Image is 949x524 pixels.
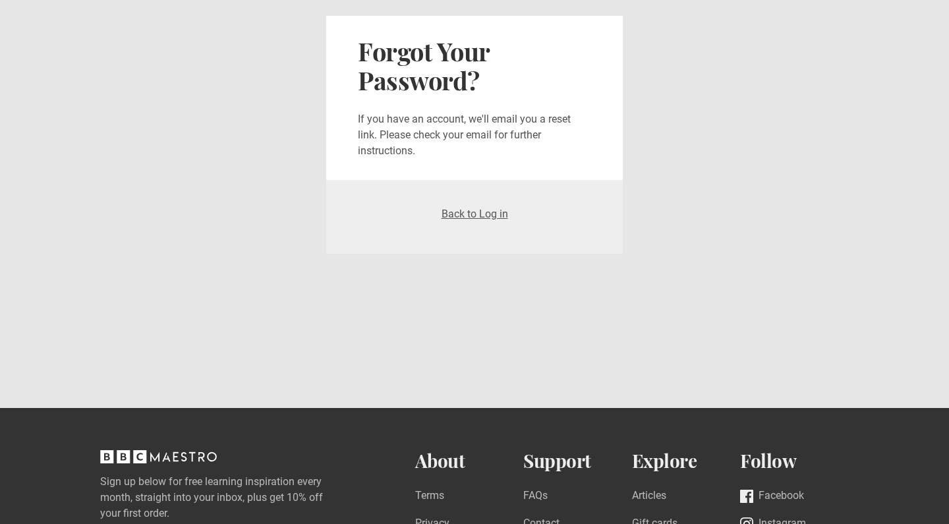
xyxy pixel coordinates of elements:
p: If you have an account, we'll email you a reset link. Please check your email for further instruc... [358,111,591,159]
a: Articles [632,488,666,506]
h2: Support [523,450,632,472]
a: FAQs [523,488,548,506]
h2: Forgot Your Password? [358,37,591,96]
h2: Explore [632,450,741,472]
svg: BBC Maestro, back to top [100,450,217,463]
a: BBC Maestro, back to top [100,455,217,467]
label: Sign up below for free learning inspiration every month, straight into your inbox, plus get 10% o... [100,474,362,521]
h2: Follow [740,450,849,472]
a: Back to Log in [442,208,508,220]
a: Terms [415,488,444,506]
h2: About [415,450,524,472]
a: Facebook [740,488,804,506]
